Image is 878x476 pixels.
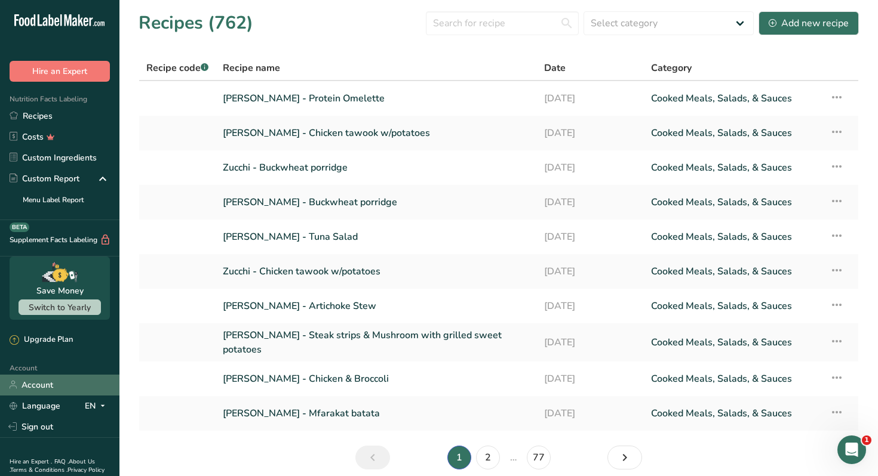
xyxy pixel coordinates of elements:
[607,446,642,469] a: Next page
[837,435,866,464] iframe: Intercom live chat
[139,10,253,36] h1: Recipes (762)
[651,120,815,146] a: Cooked Meals, Salads, & Sauces
[651,328,815,357] a: Cooked Meals, Salads, & Sauces
[19,299,101,315] button: Switch to Yearly
[476,446,500,469] a: Page 2.
[223,259,530,284] a: Zucchi - Chicken tawook w/potatoes
[223,401,530,426] a: [PERSON_NAME] - Mfarakat batata
[67,466,105,474] a: Privacy Policy
[759,11,859,35] button: Add new recipe
[54,458,69,466] a: FAQ .
[10,172,79,185] div: Custom Report
[10,458,95,474] a: About Us .
[223,155,530,180] a: Zucchi - Buckwheat porridge
[223,190,530,215] a: [PERSON_NAME] - Buckwheat porridge
[223,86,530,111] a: [PERSON_NAME] - Protein Omelette
[223,224,530,249] a: [PERSON_NAME] - Tuna Salad
[544,328,637,357] a: [DATE]
[544,155,637,180] a: [DATE]
[862,435,871,445] span: 1
[223,293,530,319] a: [PERSON_NAME] - Artichoke Stew
[10,334,73,346] div: Upgrade Plan
[10,222,29,232] div: BETA
[769,16,849,30] div: Add new recipe
[223,328,530,357] a: [PERSON_NAME] - Steak strips & Mushroom with grilled sweet potatoes
[651,293,815,319] a: Cooked Meals, Salads, & Sauces
[651,366,815,391] a: Cooked Meals, Salads, & Sauces
[544,190,637,215] a: [DATE]
[544,61,566,75] span: Date
[146,61,208,75] span: Recipe code
[544,259,637,284] a: [DATE]
[29,302,91,313] span: Switch to Yearly
[36,285,84,297] div: Save Money
[651,86,815,111] a: Cooked Meals, Salads, & Sauces
[651,155,815,180] a: Cooked Meals, Salads, & Sauces
[651,259,815,284] a: Cooked Meals, Salads, & Sauces
[223,366,530,391] a: [PERSON_NAME] - Chicken & Broccoli
[223,120,530,146] a: [PERSON_NAME] - Chicken tawook w/potatoes
[10,466,67,474] a: Terms & Conditions .
[651,401,815,426] a: Cooked Meals, Salads, & Sauces
[651,61,692,75] span: Category
[10,61,110,82] button: Hire an Expert
[10,458,52,466] a: Hire an Expert .
[544,293,637,319] a: [DATE]
[651,190,815,215] a: Cooked Meals, Salads, & Sauces
[544,86,637,111] a: [DATE]
[544,401,637,426] a: [DATE]
[544,366,637,391] a: [DATE]
[527,446,551,469] a: Page 77.
[223,61,280,75] span: Recipe name
[10,395,60,416] a: Language
[85,398,110,413] div: EN
[426,11,579,35] input: Search for recipe
[544,120,637,146] a: [DATE]
[355,446,390,469] a: Previous page
[544,224,637,249] a: [DATE]
[651,224,815,249] a: Cooked Meals, Salads, & Sauces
